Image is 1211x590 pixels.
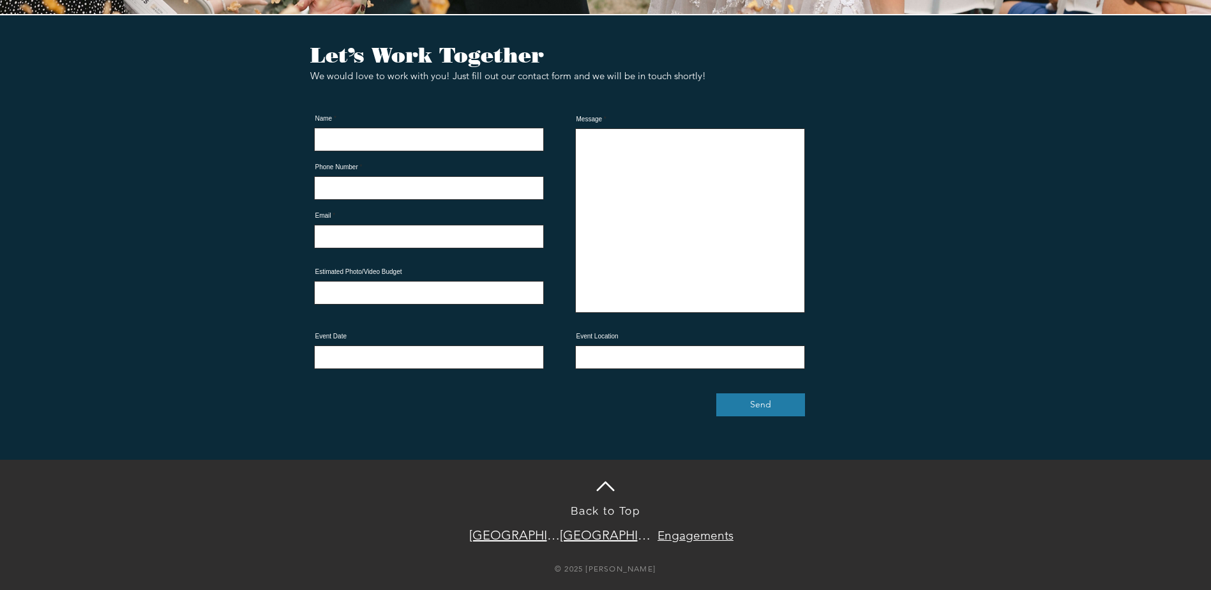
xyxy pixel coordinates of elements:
[314,164,544,170] label: Phone Number
[571,504,640,517] a: Back to Top
[314,213,544,219] label: Email
[310,42,544,68] span: Let’s Work Together
[314,116,544,122] label: Name
[575,333,805,340] label: Event Location
[658,528,733,543] span: Engagements
[469,527,560,543] span: [GEOGRAPHIC_DATA]
[310,70,706,82] span: We would love to work with you! Just fill out our contact form and we will be in touch shortly!
[314,269,544,275] label: Estimated Photo/Video Budget
[716,393,805,416] button: Send
[651,522,741,548] a: Engagements
[750,398,771,411] span: Send
[575,116,805,123] label: Message
[560,527,651,543] span: [GEOGRAPHIC_DATA]
[555,564,656,573] span: © 2025 [PERSON_NAME]
[560,522,651,548] a: Seattle
[314,333,544,340] label: Event Date
[469,522,560,548] a: Los Angeles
